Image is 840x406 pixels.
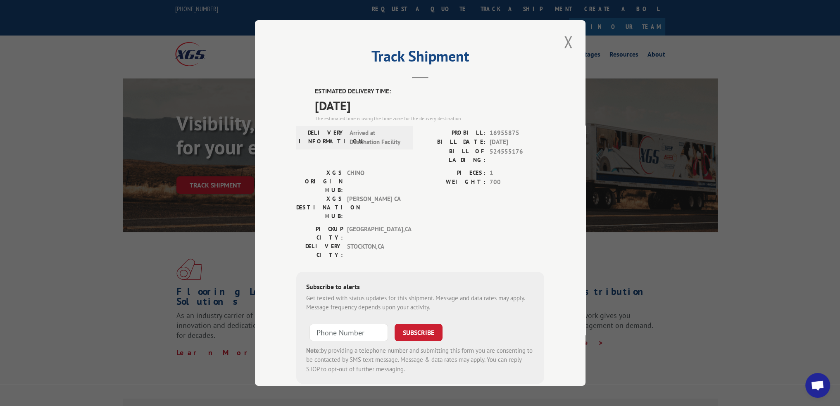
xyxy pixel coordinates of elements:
[490,178,544,187] span: 700
[315,87,544,96] label: ESTIMATED DELIVERY TIME:
[420,128,485,138] label: PROBILL:
[296,195,343,221] label: XGS DESTINATION HUB:
[296,225,343,242] label: PICKUP CITY:
[306,282,534,294] div: Subscribe to alerts
[490,169,544,178] span: 1
[420,169,485,178] label: PIECES:
[309,324,388,341] input: Phone Number
[306,347,321,354] strong: Note:
[395,324,443,341] button: SUBSCRIBE
[347,225,403,242] span: [GEOGRAPHIC_DATA] , CA
[350,128,405,147] span: Arrived at Destination Facility
[420,178,485,187] label: WEIGHT:
[805,373,830,398] a: Open chat
[490,128,544,138] span: 16955875
[296,242,343,259] label: DELIVERY CITY:
[420,138,485,147] label: BILL DATE:
[490,147,544,164] span: 524555176
[296,50,544,66] h2: Track Shipment
[306,346,534,374] div: by providing a telephone number and submitting this form you are consenting to be contacted by SM...
[299,128,345,147] label: DELIVERY INFORMATION:
[347,242,403,259] span: STOCKTON , CA
[296,169,343,195] label: XGS ORIGIN HUB:
[306,294,534,312] div: Get texted with status updates for this shipment. Message and data rates may apply. Message frequ...
[315,115,544,122] div: The estimated time is using the time zone for the delivery destination.
[420,147,485,164] label: BILL OF LADING:
[347,195,403,221] span: [PERSON_NAME] CA
[347,169,403,195] span: CHINO
[315,96,544,115] span: [DATE]
[490,138,544,147] span: [DATE]
[561,31,575,53] button: Close modal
